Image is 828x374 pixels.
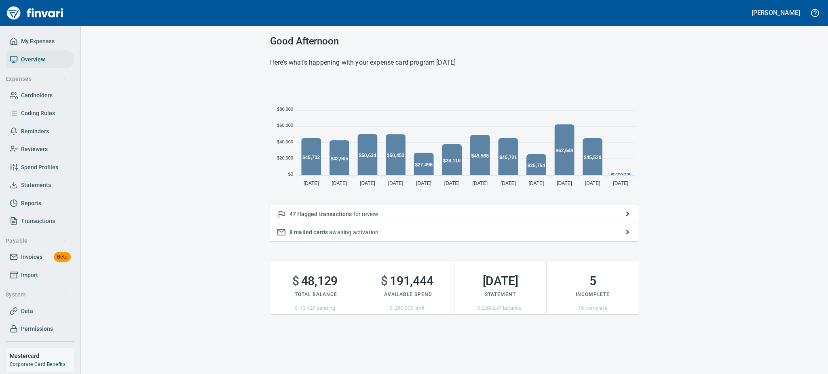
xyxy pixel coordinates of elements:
[547,304,639,312] p: 19 complete
[6,140,74,158] a: Reviewers
[10,351,74,360] h6: Mastercard
[270,57,639,68] h6: Here’s what’s happening with your expense card program [DATE]
[6,290,67,300] span: System
[270,223,639,242] button: 8 mailed cards awaiting activation
[6,320,74,338] a: Permissions
[6,236,67,246] span: Payable
[6,32,74,50] a: My Expenses
[21,216,55,226] span: Transactions
[297,211,352,217] span: flagged transactions
[5,3,65,23] img: Finvari
[21,324,53,334] span: Permissions
[294,229,328,235] span: mailed cards
[547,261,639,314] button: 5Incomplete19 complete
[277,139,293,144] tspan: $40,000
[21,144,48,154] span: Reviewers
[613,181,628,186] tspan: [DATE]
[21,306,33,316] span: Data
[6,122,74,141] a: Reminders
[21,36,55,46] span: My Expenses
[21,55,45,65] span: Overview
[304,181,319,186] tspan: [DATE]
[21,180,51,190] span: Statements
[388,181,403,186] tspan: [DATE]
[288,172,293,176] tspan: $0
[752,8,800,17] h5: [PERSON_NAME]
[6,86,74,105] a: Cardholders
[289,229,293,235] span: 8
[277,155,293,160] tspan: $20,000
[416,181,431,186] tspan: [DATE]
[2,287,70,302] button: System
[332,181,347,186] tspan: [DATE]
[270,205,639,223] button: 47 flagged transactions for review
[529,181,544,186] tspan: [DATE]
[2,233,70,248] button: Payable
[750,6,802,19] button: [PERSON_NAME]
[6,176,74,194] a: Statements
[6,194,74,212] a: Reports
[472,181,488,186] tspan: [DATE]
[21,126,49,137] span: Reminders
[585,181,600,186] tspan: [DATE]
[557,181,572,186] tspan: [DATE]
[54,252,71,262] span: Beta
[21,198,41,208] span: Reports
[6,302,74,320] a: Data
[277,107,293,111] tspan: $80,000
[289,210,619,218] p: for review
[360,181,375,186] tspan: [DATE]
[289,228,619,236] p: awaiting activation
[547,274,639,288] h2: 5
[10,361,65,367] a: Corporate Card Benefits
[289,211,296,217] span: 47
[21,270,38,280] span: Import
[6,212,74,230] a: Transactions
[21,162,58,172] span: Spend Profiles
[6,50,74,69] a: Overview
[2,71,70,86] button: Expenses
[21,90,53,101] span: Cardholders
[6,104,74,122] a: Coding Rules
[6,74,67,84] span: Expenses
[576,292,610,297] span: Incomplete
[21,108,55,118] span: Coding Rules
[270,36,639,47] h3: Good Afternoon
[277,123,293,128] tspan: $60,000
[21,252,42,262] span: Invoices
[6,266,74,284] a: Import
[6,158,74,176] a: Spend Profiles
[6,248,74,266] a: InvoicesBeta
[501,181,516,186] tspan: [DATE]
[444,181,460,186] tspan: [DATE]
